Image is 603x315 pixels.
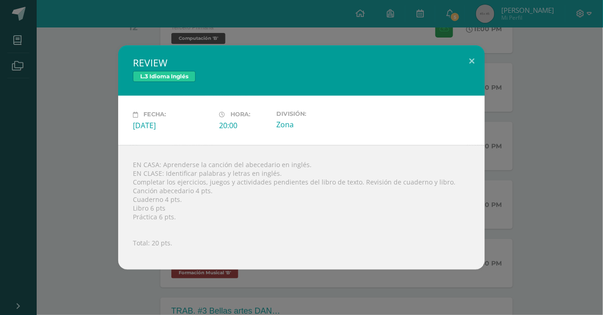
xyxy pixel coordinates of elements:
[143,111,166,118] span: Fecha:
[276,110,355,117] label: División:
[219,120,269,130] div: 20:00
[133,56,470,69] h2: REVIEW
[133,71,196,82] span: L.3 Idioma Inglés
[459,45,485,76] button: Close (Esc)
[276,119,355,130] div: Zona
[133,120,212,130] div: [DATE]
[230,111,250,118] span: Hora:
[118,145,485,270] div: EN CASA: Aprenderse la canción del abecedario en inglés. EN CLASE: Identificar palabras y letras ...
